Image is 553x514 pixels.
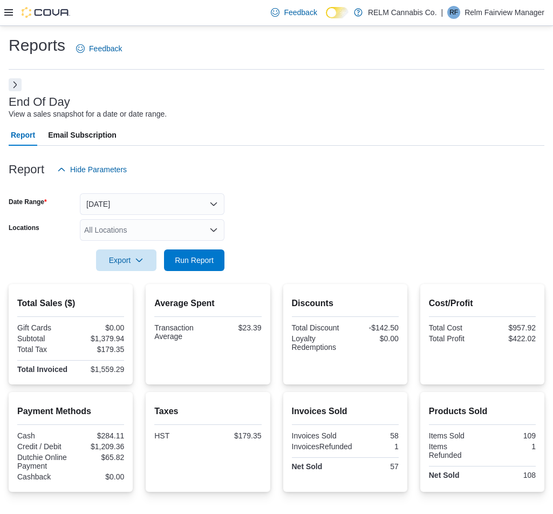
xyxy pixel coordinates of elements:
[284,7,317,18] span: Feedback
[70,164,127,175] span: Hide Parameters
[429,297,536,310] h2: Cost/Profit
[326,18,326,19] span: Dark Mode
[175,255,214,266] span: Run Report
[347,323,399,332] div: -$142.50
[429,431,480,440] div: Items Sold
[347,462,399,471] div: 57
[347,334,399,343] div: $0.00
[9,198,47,206] label: Date Range
[73,442,124,451] div: $1,209.36
[484,334,536,343] div: $422.02
[9,163,44,176] h3: Report
[9,78,22,91] button: Next
[347,431,399,440] div: 58
[357,442,399,451] div: 1
[11,124,35,146] span: Report
[484,323,536,332] div: $957.92
[449,6,458,19] span: RF
[9,109,167,120] div: View a sales snapshot for a date or date range.
[154,297,261,310] h2: Average Spent
[292,462,323,471] strong: Net Sold
[73,323,124,332] div: $0.00
[210,431,261,440] div: $179.35
[429,405,536,418] h2: Products Sold
[53,159,131,180] button: Hide Parameters
[103,249,150,271] span: Export
[17,472,69,481] div: Cashback
[441,6,443,19] p: |
[292,442,352,451] div: InvoicesRefunded
[96,249,156,271] button: Export
[484,471,536,479] div: 108
[292,323,343,332] div: Total Discount
[154,405,261,418] h2: Taxes
[292,334,343,351] div: Loyalty Redemptions
[73,345,124,354] div: $179.35
[9,224,39,232] label: Locations
[429,471,460,479] strong: Net Sold
[80,193,224,215] button: [DATE]
[292,431,343,440] div: Invoices Sold
[154,431,206,440] div: HST
[484,431,536,440] div: 109
[429,442,480,459] div: Items Refunded
[368,6,437,19] p: RELM Cannabis Co.
[17,405,124,418] h2: Payment Methods
[292,297,399,310] h2: Discounts
[164,249,224,271] button: Run Report
[9,96,70,109] h3: End Of Day
[154,323,206,341] div: Transaction Average
[9,35,65,56] h1: Reports
[17,431,69,440] div: Cash
[447,6,460,19] div: Relm Fairview Manager
[17,345,69,354] div: Total Tax
[17,453,69,470] div: Dutchie Online Payment
[210,323,261,332] div: $23.39
[89,43,122,54] span: Feedback
[17,334,69,343] div: Subtotal
[17,442,69,451] div: Credit / Debit
[209,226,218,234] button: Open list of options
[267,2,321,23] a: Feedback
[429,334,480,343] div: Total Profit
[73,334,124,343] div: $1,379.94
[17,365,67,374] strong: Total Invoiced
[73,431,124,440] div: $284.11
[73,472,124,481] div: $0.00
[48,124,117,146] span: Email Subscription
[465,6,544,19] p: Relm Fairview Manager
[17,323,69,332] div: Gift Cards
[72,38,126,59] a: Feedback
[292,405,399,418] h2: Invoices Sold
[326,7,349,18] input: Dark Mode
[73,453,124,462] div: $65.82
[22,7,70,18] img: Cova
[484,442,536,451] div: 1
[429,323,480,332] div: Total Cost
[17,297,124,310] h2: Total Sales ($)
[73,365,124,374] div: $1,559.29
